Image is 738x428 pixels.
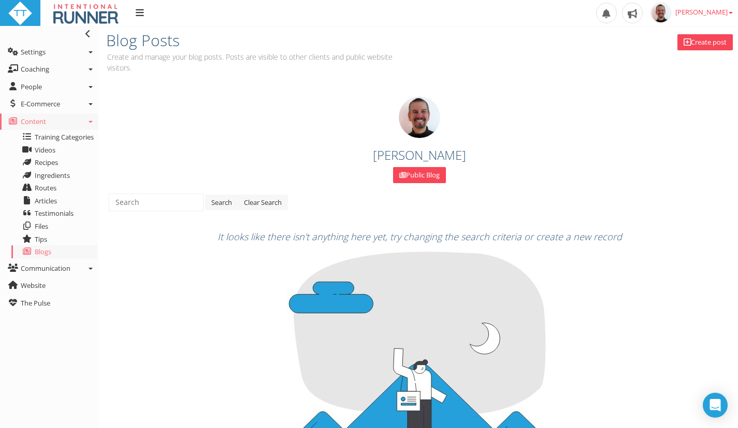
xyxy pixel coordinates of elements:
[11,245,97,258] a: Blogs
[21,298,50,308] span: The Pulse
[21,264,70,273] span: Communication
[109,148,730,162] h3: [PERSON_NAME]
[106,32,414,49] h3: Blog Posts
[11,220,97,233] a: Files
[11,207,97,220] a: Testimonials
[21,281,46,290] span: Website
[21,99,60,108] span: E-Commerce
[35,209,74,218] span: Testimonials
[35,171,70,180] span: Ingredients
[11,169,97,182] a: Ingredients
[35,234,47,244] span: Tips
[650,3,671,23] img: f8fe0c634f4026adfcfc8096b3aed953
[11,131,97,144] a: Training Categories
[109,194,204,211] input: Search
[238,195,288,211] a: Clear Search
[35,196,57,205] span: Articles
[11,195,97,208] a: Articles
[35,247,51,256] span: Blogs
[677,34,733,50] a: Create post
[35,183,56,192] span: Routes
[35,145,55,155] span: Videos
[35,158,58,167] span: Recipes
[35,132,94,142] span: Training Categories
[21,82,42,91] span: People
[21,117,46,126] span: Content
[675,7,733,17] span: [PERSON_NAME]
[11,182,97,195] a: Routes
[11,156,97,169] a: Recipes
[703,393,728,418] div: Open Intercom Messenger
[205,195,238,211] a: Search
[11,144,97,157] a: Videos
[8,1,33,26] img: ttbadgewhite_48x48.png
[218,230,622,243] i: It looks like there isn't anything here yet, try changing the search criteria or create a new record
[21,64,49,74] span: Coaching
[48,1,123,26] img: IntentionalRunnerlogoClientPortalandLoginPage.jpg
[11,233,97,246] a: Tips
[21,47,46,57] span: Settings
[35,222,48,231] span: Files
[393,167,446,183] a: Public Blog
[106,51,414,73] p: Create and manage your blog posts. Posts are visible to other clients and public website visitors.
